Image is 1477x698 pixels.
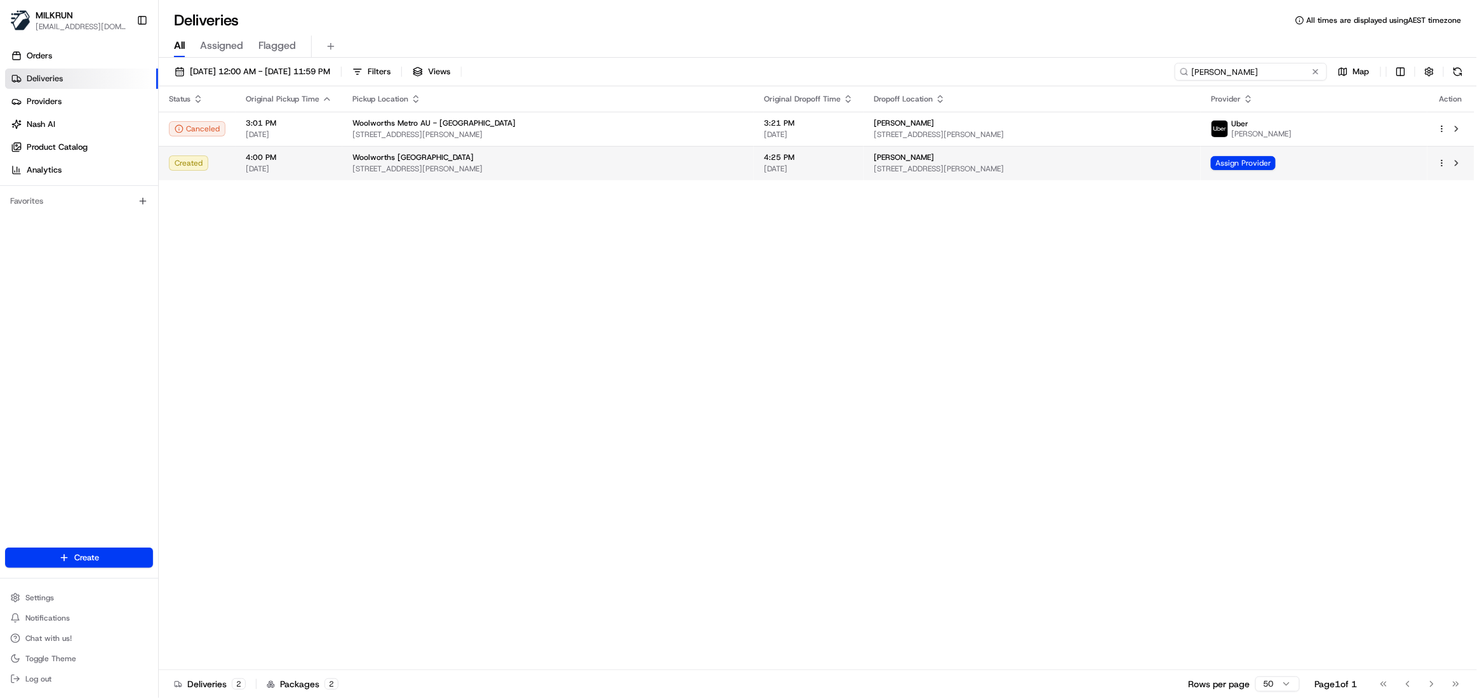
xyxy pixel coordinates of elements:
[1438,94,1464,104] div: Action
[764,164,853,174] span: [DATE]
[874,152,934,162] span: [PERSON_NAME]
[5,650,153,668] button: Toggle Theme
[27,142,88,153] span: Product Catalog
[428,66,450,77] span: Views
[5,91,158,112] a: Providers
[874,164,1191,174] span: [STREET_ADDRESS][PERSON_NAME]
[174,10,239,30] h1: Deliveries
[25,674,51,684] span: Log out
[27,96,62,107] span: Providers
[764,118,853,128] span: 3:21 PM
[5,629,153,647] button: Chat with us!
[764,94,841,104] span: Original Dropoff Time
[5,589,153,607] button: Settings
[5,609,153,627] button: Notifications
[169,63,336,81] button: [DATE] 12:00 AM - [DATE] 11:59 PM
[5,670,153,688] button: Log out
[246,94,319,104] span: Original Pickup Time
[874,94,933,104] span: Dropoff Location
[246,129,332,140] span: [DATE]
[1189,678,1250,690] p: Rows per page
[174,678,246,690] div: Deliveries
[352,164,744,174] span: [STREET_ADDRESS][PERSON_NAME]
[1307,15,1462,25] span: All times are displayed using AEST timezone
[352,152,474,162] span: Woolworths [GEOGRAPHIC_DATA]
[1175,63,1327,81] input: Type to search
[764,152,853,162] span: 4:25 PM
[5,46,158,66] a: Orders
[267,678,338,690] div: Packages
[1211,156,1276,170] span: Assign Provider
[27,164,62,176] span: Analytics
[74,552,99,563] span: Create
[5,191,153,211] div: Favorites
[5,69,158,89] a: Deliveries
[169,94,190,104] span: Status
[347,63,396,81] button: Filters
[200,38,243,53] span: Assigned
[352,129,744,140] span: [STREET_ADDRESS][PERSON_NAME]
[5,114,158,135] a: Nash AI
[10,10,30,30] img: MILKRUN
[25,654,76,664] span: Toggle Theme
[874,118,934,128] span: [PERSON_NAME]
[174,38,185,53] span: All
[246,118,332,128] span: 3:01 PM
[36,9,73,22] button: MILKRUN
[27,119,55,130] span: Nash AI
[324,678,338,690] div: 2
[246,152,332,162] span: 4:00 PM
[1332,63,1375,81] button: Map
[874,129,1191,140] span: [STREET_ADDRESS][PERSON_NAME]
[5,548,153,568] button: Create
[5,5,131,36] button: MILKRUNMILKRUN[EMAIL_ADDRESS][DOMAIN_NAME]
[352,118,516,128] span: Woolworths Metro AU - [GEOGRAPHIC_DATA]
[190,66,330,77] span: [DATE] 12:00 AM - [DATE] 11:59 PM
[1449,63,1467,81] button: Refresh
[1212,121,1228,137] img: uber-new-logo.jpeg
[25,613,70,623] span: Notifications
[368,66,391,77] span: Filters
[5,160,158,180] a: Analytics
[764,129,853,140] span: [DATE]
[1315,678,1358,690] div: Page 1 of 1
[258,38,296,53] span: Flagged
[232,678,246,690] div: 2
[169,121,225,136] button: Canceled
[352,94,408,104] span: Pickup Location
[27,73,63,84] span: Deliveries
[36,22,126,32] button: [EMAIL_ADDRESS][DOMAIN_NAME]
[1231,119,1248,129] span: Uber
[27,50,52,62] span: Orders
[1353,66,1370,77] span: Map
[1231,129,1292,139] span: [PERSON_NAME]
[246,164,332,174] span: [DATE]
[5,137,158,157] a: Product Catalog
[25,633,72,643] span: Chat with us!
[25,593,54,603] span: Settings
[407,63,456,81] button: Views
[1211,94,1241,104] span: Provider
